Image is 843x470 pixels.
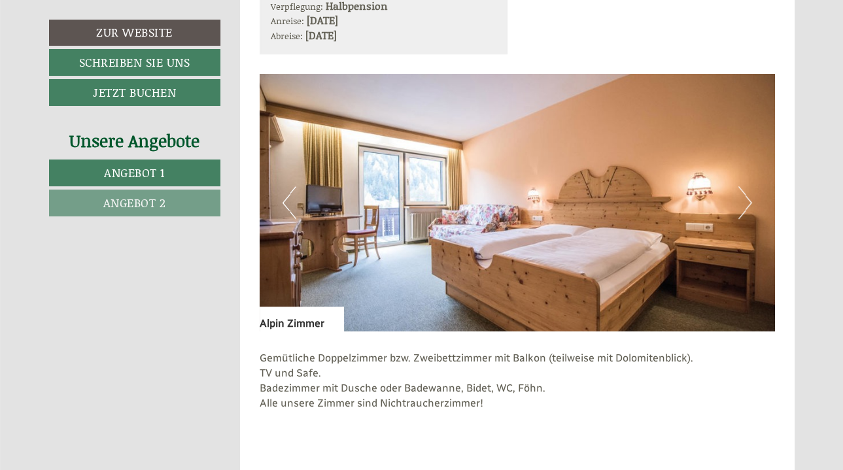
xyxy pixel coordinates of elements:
b: [DATE] [305,27,337,42]
a: Zur Website [49,20,220,46]
button: Previous [283,186,296,219]
img: image [260,74,775,331]
small: Anreise: [271,14,304,27]
div: Unsere Angebote [49,129,220,153]
div: Alpin Zimmer [260,307,344,331]
span: Angebot 1 [104,164,165,181]
b: [DATE] [307,12,338,27]
small: Abreise: [271,29,303,42]
a: Jetzt buchen [49,79,220,106]
p: Gemütliche Doppelzimmer bzw. Zweibettzimmer mit Balkon (teilweise mit Dolomitenblick). TV und Saf... [260,351,775,411]
span: Angebot 2 [103,194,166,211]
button: Next [738,186,752,219]
a: Schreiben Sie uns [49,49,220,76]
